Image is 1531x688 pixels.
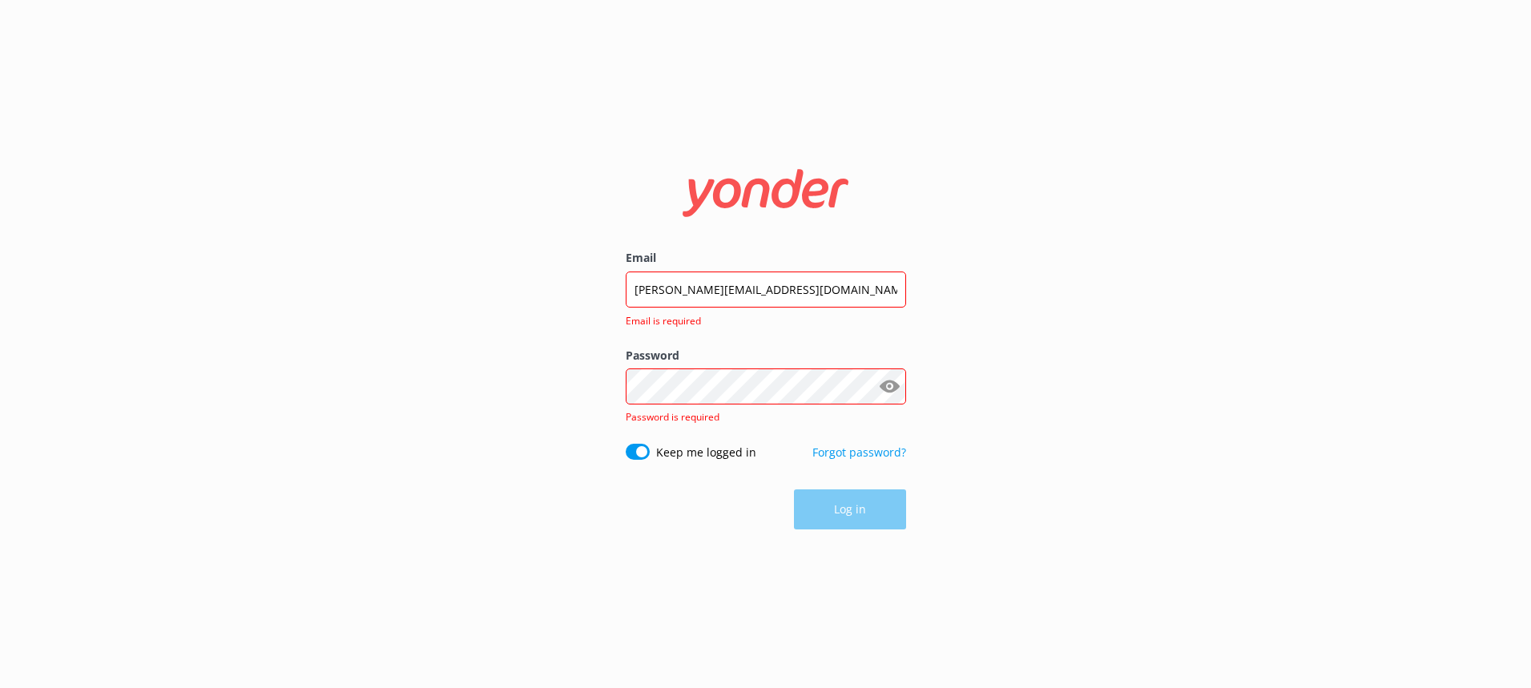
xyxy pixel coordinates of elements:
[874,371,906,403] button: Show password
[626,313,896,328] span: Email is required
[656,444,756,461] label: Keep me logged in
[626,410,719,424] span: Password is required
[626,249,906,267] label: Email
[626,272,906,308] input: user@emailaddress.com
[626,347,906,364] label: Password
[812,445,906,460] a: Forgot password?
